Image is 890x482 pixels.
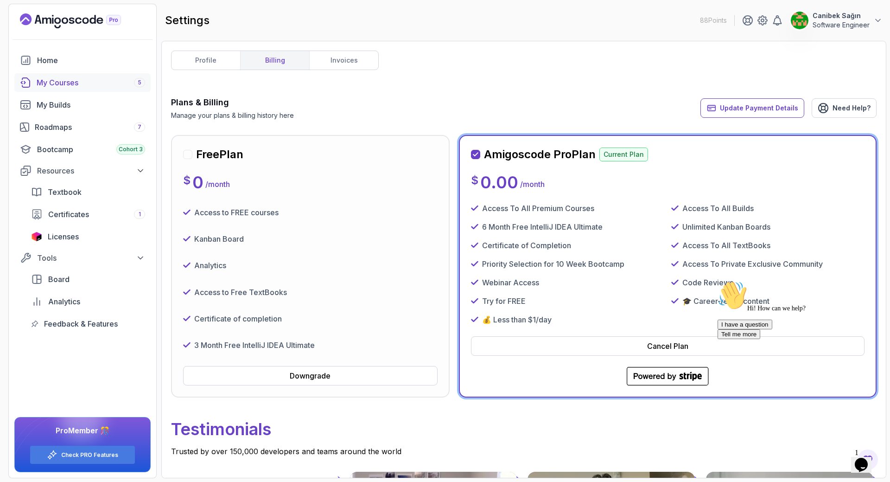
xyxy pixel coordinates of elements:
p: Access To Private Exclusive Community [682,258,823,270]
p: 0.00 [480,173,518,192]
p: Manage your plans & billing history here [171,111,294,120]
div: Bootcamp [37,144,145,155]
div: Roadmaps [35,122,145,133]
button: Tools [14,250,151,266]
span: Update Payment Details [720,103,798,113]
a: analytics [25,292,151,311]
h2: Amigoscode Pro Plan [484,147,596,162]
p: / month [520,179,545,190]
p: Access To All TextBooks [682,240,770,251]
button: Resources [14,162,151,179]
h3: Plans & Billing [171,96,294,109]
a: billing [240,51,309,70]
a: home [14,51,151,70]
div: Downgrade [290,370,331,381]
button: I have a question [4,43,58,52]
p: Access to FREE courses [194,207,279,218]
div: 👋Hi! How can we help?I have a questionTell me more [4,4,171,62]
div: My Courses [37,77,145,88]
p: 3 Month Free IntelliJ IDEA Ultimate [194,340,315,351]
a: builds [14,96,151,114]
p: Canibek Sağın [813,11,870,20]
span: Board [48,274,70,285]
p: Access To All Builds [682,203,754,214]
img: jetbrains icon [31,232,42,241]
p: 6 Month Free IntelliJ IDEA Ultimate [482,221,603,232]
p: 🎓 Career-ready content [682,296,769,307]
a: courses [14,73,151,92]
span: Need Help? [833,103,871,113]
p: / month [205,179,230,190]
p: 0 [192,173,203,192]
p: Trusted by over 150,000 developers and teams around the world [171,446,877,457]
a: roadmaps [14,118,151,136]
span: 1 [139,211,141,218]
div: Cancel Plan [647,341,688,352]
a: Landing page [20,13,142,28]
div: Resources [37,165,145,176]
a: certificates [25,205,151,224]
a: bootcamp [14,140,151,159]
a: invoices [309,51,378,70]
img: user profile image [791,12,808,29]
p: 88 Points [700,16,727,25]
a: Need Help? [812,98,877,118]
a: board [25,270,151,289]
p: Priority Selection for 10 Week Bootcamp [482,258,624,270]
a: textbook [25,183,151,201]
p: 💰 Less than $1/day [482,314,552,325]
div: Tools [37,252,145,263]
span: Certificates [48,209,89,220]
p: Current Plan [599,148,648,161]
p: Analytics [194,260,226,271]
div: Home [37,55,145,66]
span: 7 [138,123,141,131]
span: Textbook [48,186,82,198]
button: Tell me more [4,52,46,62]
a: feedback [25,315,151,333]
p: $ [183,173,191,188]
a: licenses [25,227,151,246]
button: Check PRO Features [30,445,135,464]
span: Licenses [48,231,79,242]
span: 5 [138,79,141,86]
button: Update Payment Details [700,98,804,118]
img: :wave: [4,4,33,33]
iframe: chat widget [851,445,881,473]
p: Try for FREE [482,296,526,307]
p: $ [471,173,478,188]
p: Kanban Board [194,233,244,244]
p: Access to Free TextBooks [194,287,287,298]
iframe: chat widget [714,277,881,440]
h2: Free Plan [196,147,243,162]
p: Code Reviews [682,277,733,288]
a: profile [172,51,240,70]
span: Analytics [48,296,80,307]
h2: settings [165,13,210,28]
button: Downgrade [183,366,438,386]
span: Hi! How can we help? [4,28,92,35]
span: Feedback & Features [44,318,118,329]
button: user profile imageCanibek SağınSoftware Engineer [790,11,883,30]
p: Unlimited Kanban Boards [682,221,770,232]
p: Testimonials [171,412,877,446]
span: Cohort 3 [119,146,143,153]
p: Access To All Premium Courses [482,203,594,214]
p: Certificate of completion [194,313,282,324]
p: Webinar Access [482,277,539,288]
div: My Builds [37,99,145,110]
p: Software Engineer [813,20,870,30]
button: Cancel Plan [471,336,865,356]
a: Check PRO Features [61,451,118,459]
p: Certificate of Completion [482,240,571,251]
